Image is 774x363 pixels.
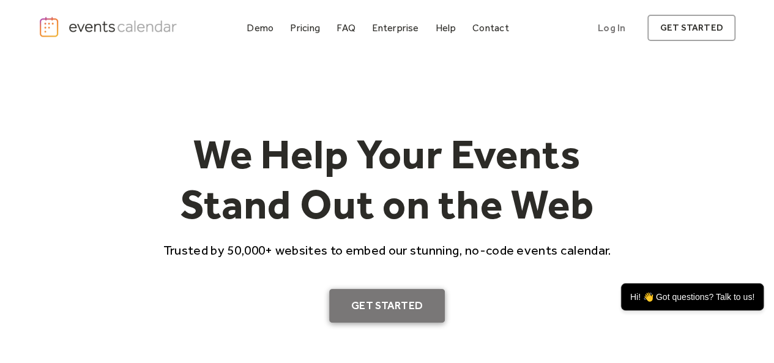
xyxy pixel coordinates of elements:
a: Help [431,20,461,36]
h1: We Help Your Events Stand Out on the Web [152,129,622,229]
a: FAQ [332,20,360,36]
a: home [39,16,180,38]
div: Contact [472,24,509,31]
div: Help [436,24,456,31]
div: Enterprise [372,24,419,31]
div: Demo [247,24,274,31]
a: Log In [586,15,638,41]
a: Pricing [285,20,325,36]
a: Get Started [329,289,445,323]
a: get started [647,15,735,41]
div: FAQ [337,24,355,31]
p: Trusted by 50,000+ websites to embed our stunning, no-code events calendar. [152,241,622,259]
div: Pricing [290,24,320,31]
a: Contact [467,20,514,36]
a: Demo [242,20,278,36]
a: Enterprise [367,20,423,36]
